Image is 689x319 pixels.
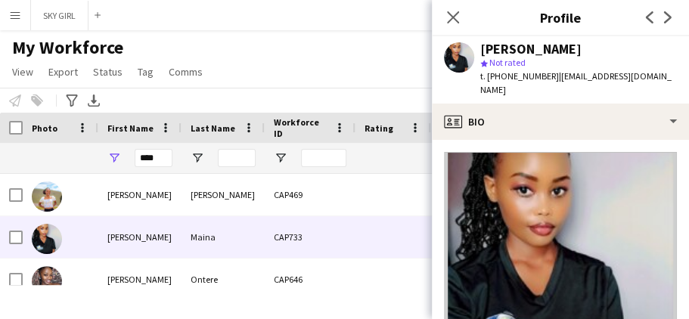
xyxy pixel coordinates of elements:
div: [PERSON_NAME] [480,42,582,56]
span: Last Name [191,122,235,134]
span: Export [48,65,78,79]
a: View [6,62,39,82]
div: [PERSON_NAME] [98,259,182,300]
img: Juliet Ontere [32,266,62,296]
button: Open Filter Menu [274,151,287,165]
div: Ontere [182,259,265,300]
app-action-btn: Export XLSX [85,91,103,110]
div: CAP646 [265,259,355,300]
span: My Workforce [12,36,123,59]
span: First Name [107,122,154,134]
a: Export [42,62,84,82]
a: Tag [132,62,160,82]
div: [PERSON_NAME] [182,174,265,215]
span: Workforce ID [274,116,328,139]
button: Open Filter Menu [107,151,121,165]
span: t. [PHONE_NUMBER] [480,70,559,82]
span: Status [93,65,123,79]
button: Open Filter Menu [191,151,204,165]
button: SKY GIRL [31,1,88,30]
span: View [12,65,33,79]
div: [PERSON_NAME] [98,174,182,215]
span: Photo [32,122,57,134]
img: Juliet Maina [32,224,62,254]
input: Last Name Filter Input [218,149,256,167]
a: Status [87,62,129,82]
input: First Name Filter Input [135,149,172,167]
span: Not rated [489,57,526,68]
h3: Profile [432,8,689,27]
span: Rating [365,122,393,134]
a: Comms [163,62,209,82]
span: Comms [169,65,203,79]
div: CAP733 [265,216,355,258]
div: CAP469 [265,174,355,215]
div: Bio [432,104,689,140]
span: Tag [138,65,154,79]
img: Julia Wambui Chege [32,181,62,212]
span: | [EMAIL_ADDRESS][DOMAIN_NAME] [480,70,672,95]
div: [PERSON_NAME] [98,216,182,258]
app-action-btn: Advanced filters [63,91,81,110]
div: Maina [182,216,265,258]
input: Workforce ID Filter Input [301,149,346,167]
